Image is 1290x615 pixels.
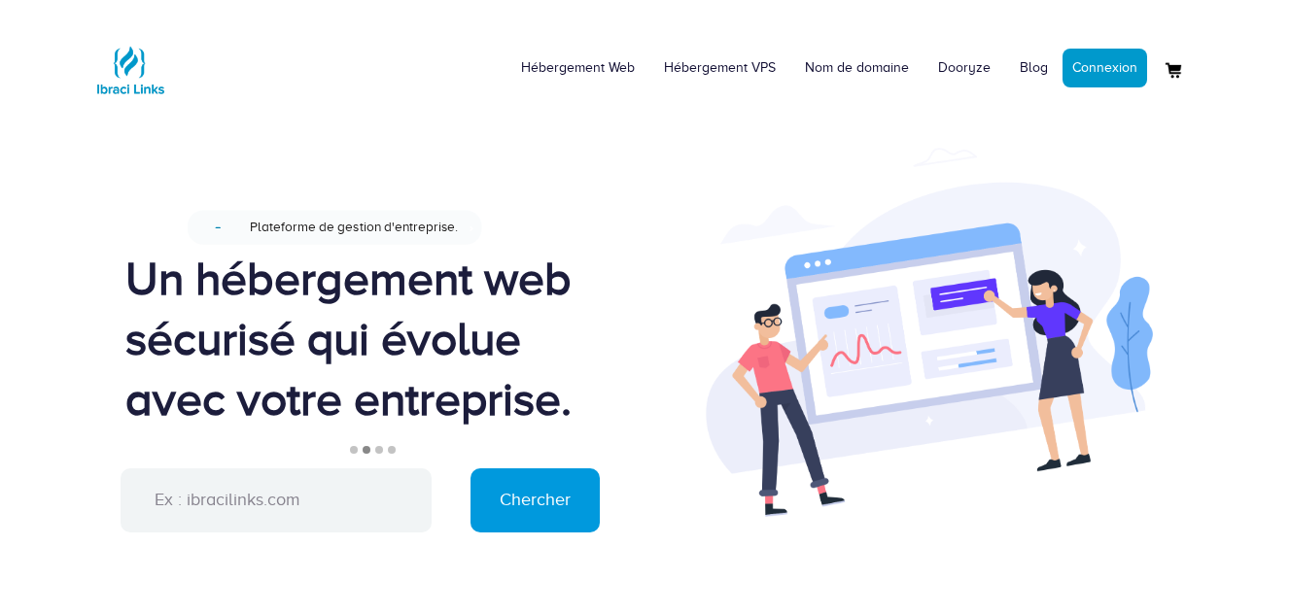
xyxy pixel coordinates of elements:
a: Nom de domaine [790,39,924,97]
a: NouveauPlateforme de gestion d'entreprise. [187,206,554,249]
a: Dooryze [924,39,1005,97]
a: Blog [1005,39,1063,97]
img: Logo Ibraci Links [91,31,169,109]
a: Logo Ibraci Links [91,15,169,109]
span: Nouveau [215,227,220,228]
input: Chercher [471,468,600,532]
a: Hébergement VPS [649,39,790,97]
a: Hébergement Web [506,39,649,97]
input: Ex : ibracilinks.com [121,468,432,532]
div: Un hébergement web sécurisé qui évolue avec votre entreprise. [125,249,616,429]
span: Plateforme de gestion d'entreprise. [249,220,457,234]
a: Connexion [1063,49,1147,87]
